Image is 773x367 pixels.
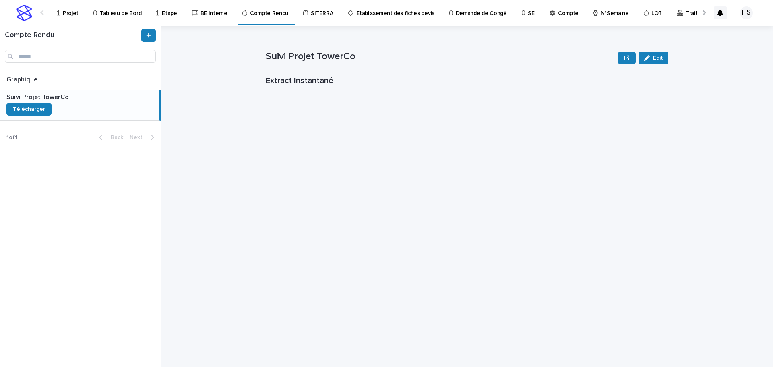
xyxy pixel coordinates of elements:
span: Next [130,135,147,140]
button: Edit [639,52,668,64]
h1: Compte Rendu [5,31,140,40]
a: Télécharger [6,103,52,116]
span: Télécharger [13,106,45,112]
span: Back [106,135,123,140]
h1: Extract Instantané [266,76,668,85]
input: Search [5,50,156,63]
span: Edit [653,55,663,61]
div: HS [740,6,753,19]
iframe: Extract Instantané [266,89,668,99]
button: Next [126,134,161,141]
p: Suivi Projet TowerCo [6,92,70,101]
img: stacker-logo-s-only.png [16,5,32,21]
button: Back [93,134,126,141]
p: Graphique [6,74,39,83]
p: Suivi Projet TowerCo [266,51,615,62]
